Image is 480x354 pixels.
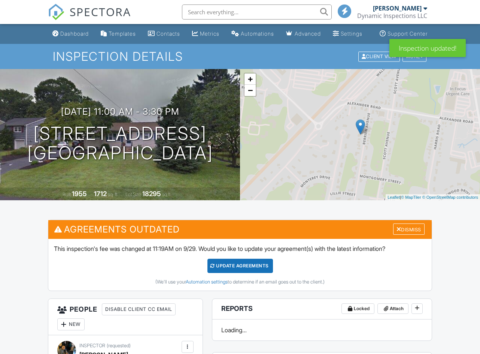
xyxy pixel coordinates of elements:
a: Settings [330,27,365,41]
a: Dashboard [49,27,92,41]
div: 18295 [142,190,161,198]
h1: Inspection Details [53,50,427,63]
div: 1712 [94,190,107,198]
div: Templates [109,30,136,37]
span: Lot Size [125,192,141,197]
div: Dismiss [393,223,425,235]
div: This inspection's fee was changed at 11:19AM on 9/29. Would you like to update your agreement(s) ... [48,239,432,291]
div: | [386,194,480,201]
div: Inspection updated! [389,39,466,57]
a: © OpenStreetMap contributors [422,195,478,199]
div: Automations [241,30,274,37]
span: sq.ft. [162,192,171,197]
span: sq. ft. [108,192,118,197]
a: SPECTORA [48,10,131,26]
h3: Agreements Outdated [48,220,432,238]
span: Inspector [79,343,105,348]
a: Contacts [145,27,183,41]
a: Zoom in [244,73,256,85]
div: (We'll use your to determine if an email goes out to the client.) [54,279,426,285]
div: 1955 [72,190,87,198]
a: Templates [98,27,139,41]
div: Dynamic Inspections LLC [357,12,427,19]
a: Metrics [189,27,222,41]
a: Leaflet [388,195,400,199]
a: Advanced [283,27,324,41]
div: Settings [341,30,362,37]
div: Contacts [157,30,180,37]
img: The Best Home Inspection Software - Spectora [48,4,64,20]
h3: [DATE] 11:00 am - 3:30 pm [61,106,179,117]
div: More [402,51,427,61]
h1: [STREET_ADDRESS] [GEOGRAPHIC_DATA] [27,124,213,163]
a: Zoom out [244,85,256,96]
h3: People [48,299,202,335]
span: Built [63,192,71,197]
a: Client View [358,53,402,59]
div: Client View [358,51,400,61]
a: Support Center [377,27,431,41]
span: SPECTORA [70,4,131,19]
a: Automations (Basic) [228,27,277,41]
input: Search everything... [182,4,332,19]
span: (requested) [107,343,131,348]
div: Dashboard [60,30,89,37]
div: Metrics [200,30,219,37]
div: Disable Client CC Email [102,303,176,315]
div: New [57,318,85,330]
a: Automation settings [186,279,228,285]
a: © MapTiler [401,195,421,199]
div: Advanced [295,30,321,37]
div: Update Agreements [207,259,273,273]
div: [PERSON_NAME] [373,4,422,12]
div: Support Center [388,30,428,37]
